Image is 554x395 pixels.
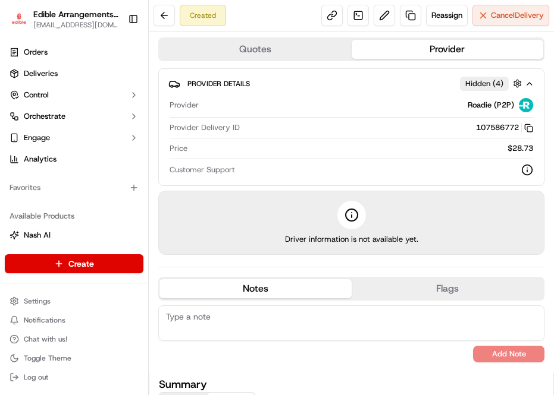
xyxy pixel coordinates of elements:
span: Customer Support [170,165,235,175]
span: Orders [24,47,48,58]
button: Log out [5,369,143,385]
span: Chat with us! [24,334,67,344]
button: Provider [352,40,544,59]
img: roadie-logo-v2.jpg [519,98,533,112]
h3: Summary [159,379,207,390]
span: Toggle Theme [24,353,71,363]
button: Toggle Theme [5,350,143,366]
div: Available Products [5,207,143,226]
button: Quotes [159,40,352,59]
span: $28.73 [508,143,533,154]
button: [EMAIL_ADDRESS][DOMAIN_NAME] [33,20,118,30]
span: Driver information is not available yet. [285,234,418,245]
span: Notifications [24,315,65,325]
button: Orchestrate [5,107,143,126]
span: Analytics [24,154,57,165]
a: Nash AI [10,230,139,241]
span: Settings [24,296,51,306]
button: Edible Arrangements - Rome, GAEdible Arrangements - [GEOGRAPHIC_DATA], [GEOGRAPHIC_DATA][EMAIL_AD... [5,5,123,33]
a: Deliveries [5,64,143,83]
span: Deliveries [24,68,58,79]
img: Edible Arrangements - Rome, GA [10,11,29,28]
div: Favorites [5,178,143,197]
button: Edible Arrangements - [GEOGRAPHIC_DATA], [GEOGRAPHIC_DATA] [33,8,118,20]
button: Notifications [5,312,143,328]
button: CancelDelivery [472,5,549,26]
button: Chat with us! [5,331,143,347]
span: Orchestrate [24,111,65,122]
button: 107586772 [476,122,533,133]
span: Engage [24,132,50,143]
button: Reassign [426,5,468,26]
a: Orders [5,43,143,62]
button: Provider DetailsHidden (4) [168,74,534,93]
span: Price [170,143,187,154]
span: Nash AI [24,230,51,241]
span: Reassign [431,10,462,21]
span: Provider Delivery ID [170,122,240,133]
span: Cancel Delivery [491,10,544,21]
span: Log out [24,372,48,382]
button: Settings [5,293,143,309]
button: Engage [5,128,143,147]
button: Hidden (4) [460,76,525,91]
button: Flags [352,279,544,298]
button: Create [5,254,143,273]
span: Provider [170,100,199,110]
span: Control [24,90,49,100]
a: Analytics [5,150,143,169]
span: Create [68,258,94,270]
button: Notes [159,279,352,298]
span: Roadie (P2P) [468,100,514,110]
span: Provider Details [187,79,250,89]
span: Hidden ( 4 ) [465,78,503,89]
button: Control [5,86,143,105]
button: Nash AI [5,226,143,245]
